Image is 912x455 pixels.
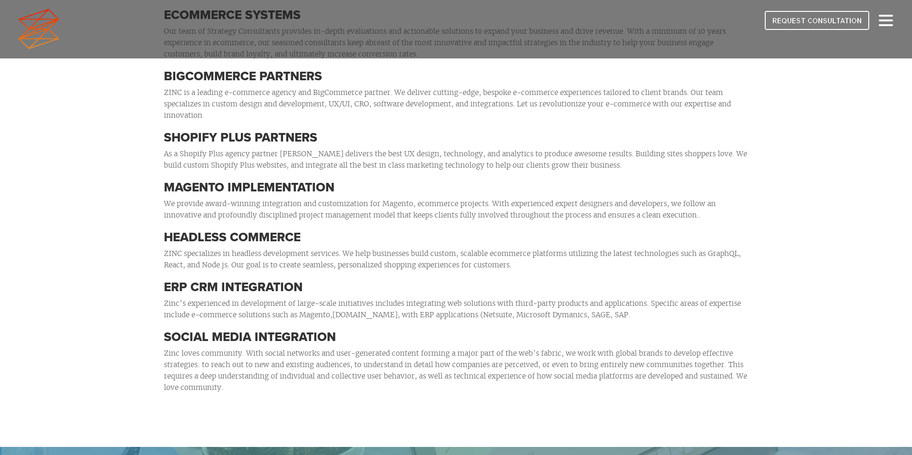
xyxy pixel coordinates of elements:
[164,149,747,170] span: As a Shopify Plus agency partner [PERSON_NAME] delivers the best UX design, technology, and analy...
[164,248,748,271] p: ZINC specializes in headless development services. We help businesses build custom, scalable ecom...
[164,232,748,243] h3: HEADLESS COMMERCE
[765,11,869,30] img: REQUEST CONSULTATION
[164,88,731,120] span: ZINC is a leading e-commerce agency and BigCommerce partner. We deliver cutting-edge, bespoke e-c...
[164,282,748,293] h3: ERP CRM INTEGRATION
[164,298,748,321] p: Zinc’s experienced in development of large-scale initiatives includes integrating web solutions w...
[164,182,748,193] h3: MAGENTO IMPLEMENTATION
[164,198,748,221] p: We provide award-winning integration and customization for Magento, ecommerce projects. With expe...
[164,348,748,393] p: Zinc loves community. With social networks and user-generated content forming a major part of the...
[864,408,901,444] iframe: Drift Widget Chat Controller
[4,14,148,87] iframe: profile
[164,71,748,82] h3: BIGCOMMERCE PARTNERS
[164,332,748,343] h3: SOCIAL MEDIA INTEGRATION
[164,132,748,143] h3: SHOPIFY PLUS PARTNERS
